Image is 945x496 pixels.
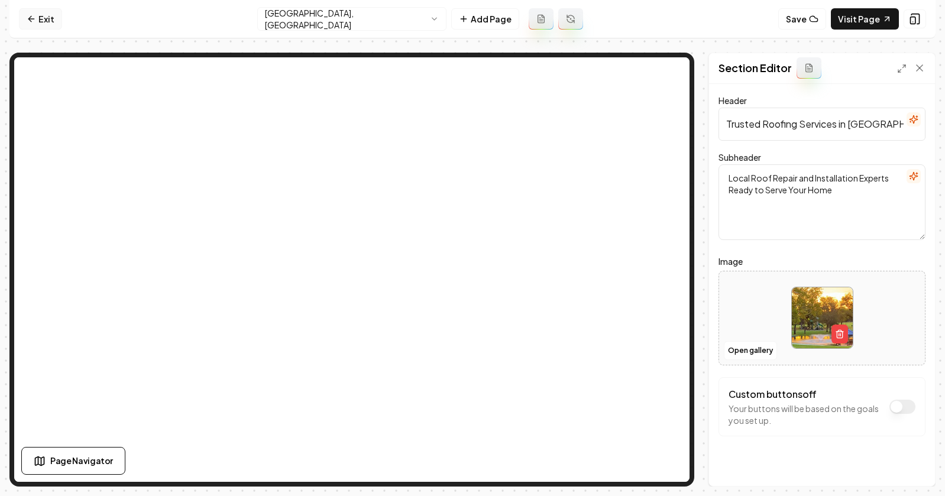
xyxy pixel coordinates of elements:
[719,254,925,268] label: Image
[19,8,62,30] a: Exit
[797,57,821,79] button: Add admin section prompt
[778,8,826,30] button: Save
[21,447,125,475] button: Page Navigator
[729,403,883,426] p: Your buttons will be based on the goals you set up.
[831,8,899,30] a: Visit Page
[719,95,747,106] label: Header
[558,8,583,30] button: Regenerate page
[719,152,761,163] label: Subheader
[724,341,777,360] button: Open gallery
[729,388,817,400] label: Custom buttons off
[792,287,853,348] img: image
[50,455,113,467] span: Page Navigator
[529,8,554,30] button: Add admin page prompt
[719,60,792,76] h2: Section Editor
[451,8,519,30] button: Add Page
[719,108,925,141] input: Header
